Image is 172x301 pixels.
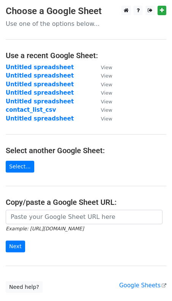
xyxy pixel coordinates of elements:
[93,115,112,122] a: View
[101,82,112,87] small: View
[6,281,43,293] a: Need help?
[93,106,112,113] a: View
[6,226,84,231] small: Example: [URL][DOMAIN_NAME]
[6,98,74,105] a: Untitled spreadsheet
[6,81,74,88] a: Untitled spreadsheet
[6,210,162,224] input: Paste your Google Sheet URL here
[119,282,166,289] a: Google Sheets
[6,6,166,17] h3: Choose a Google Sheet
[6,64,74,71] a: Untitled spreadsheet
[101,73,112,79] small: View
[6,51,166,60] h4: Use a recent Google Sheet:
[93,81,112,88] a: View
[6,146,166,155] h4: Select another Google Sheet:
[101,116,112,122] small: View
[101,107,112,113] small: View
[6,115,74,122] a: Untitled spreadsheet
[101,65,112,70] small: View
[93,64,112,71] a: View
[101,99,112,105] small: View
[6,72,74,79] a: Untitled spreadsheet
[6,161,34,173] a: Select...
[6,106,56,113] a: contact_list_csv
[6,20,166,28] p: Use one of the options below...
[6,89,74,96] a: Untitled spreadsheet
[101,90,112,96] small: View
[6,198,166,207] h4: Copy/paste a Google Sheet URL:
[93,89,112,96] a: View
[93,98,112,105] a: View
[93,72,112,79] a: View
[6,241,25,252] input: Next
